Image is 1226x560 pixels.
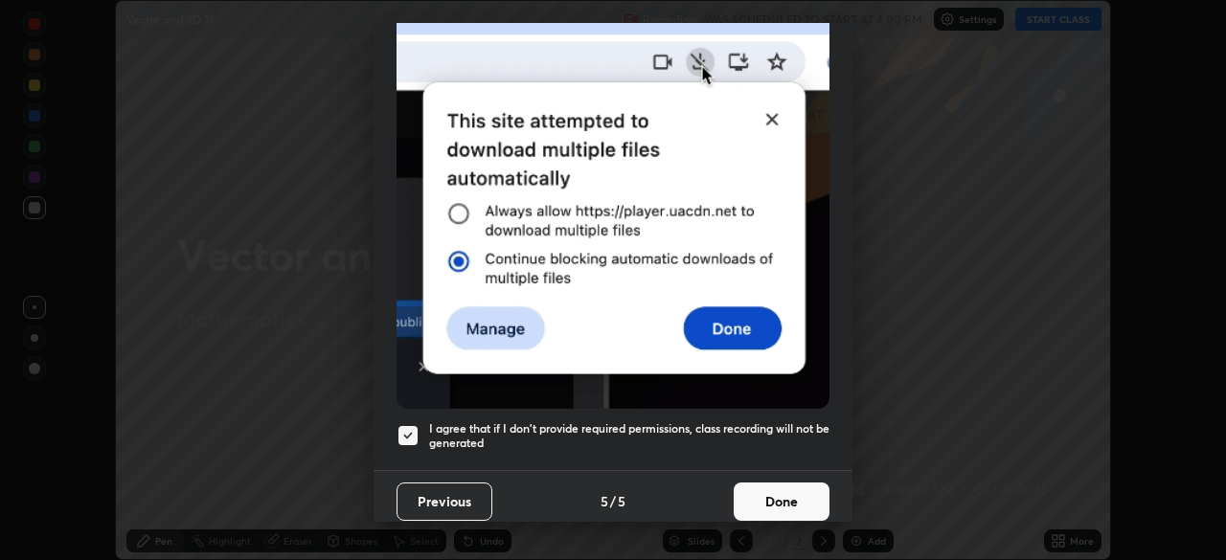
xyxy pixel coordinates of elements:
h5: I agree that if I don't provide required permissions, class recording will not be generated [429,421,829,451]
h4: 5 [618,491,625,511]
button: Done [734,482,829,521]
h4: / [610,491,616,511]
button: Previous [397,482,492,521]
h4: 5 [601,491,608,511]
